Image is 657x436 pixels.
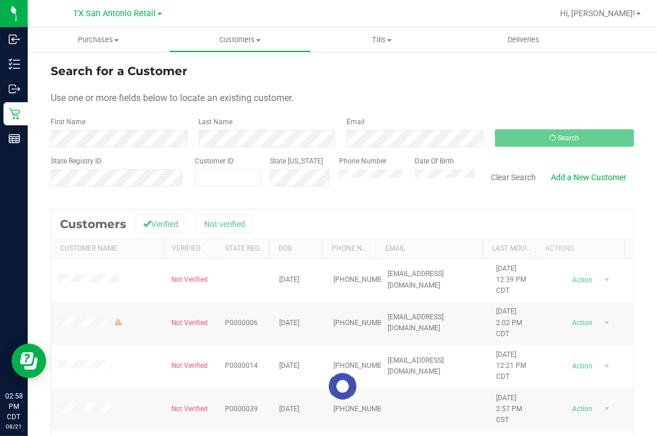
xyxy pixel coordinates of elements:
[415,156,454,166] label: Date Of Birth
[170,35,310,45] span: Customers
[543,167,634,187] a: Add a New Customer
[5,391,22,422] p: 02:58 PM CDT
[51,117,85,127] label: First Name
[12,344,46,378] iframe: Resource center
[195,156,234,166] label: Customer ID
[51,156,102,166] label: State Registry ID
[492,35,555,45] span: Deliveries
[311,35,452,45] span: Tills
[347,117,365,127] label: Email
[9,133,20,144] inline-svg: Reports
[5,422,22,431] p: 08/21
[339,156,386,166] label: Phone Number
[270,156,323,166] label: State [US_STATE]
[9,33,20,45] inline-svg: Inbound
[311,28,452,52] a: Tills
[9,108,20,120] inline-svg: Retail
[9,58,20,70] inline-svg: Inventory
[169,28,310,52] a: Customers
[28,28,169,52] a: Purchases
[199,117,233,127] label: Last Name
[9,83,20,95] inline-svg: Outbound
[51,92,294,103] span: Use one or more fields below to locate an existing customer.
[558,134,579,142] span: Search
[483,167,543,187] button: Clear Search
[51,64,187,78] span: Search for a Customer
[495,129,635,147] button: Search
[560,9,635,18] span: Hi, [PERSON_NAME]!
[452,28,594,52] a: Deliveries
[74,9,156,18] span: TX San Antonio Retail
[28,35,169,45] span: Purchases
